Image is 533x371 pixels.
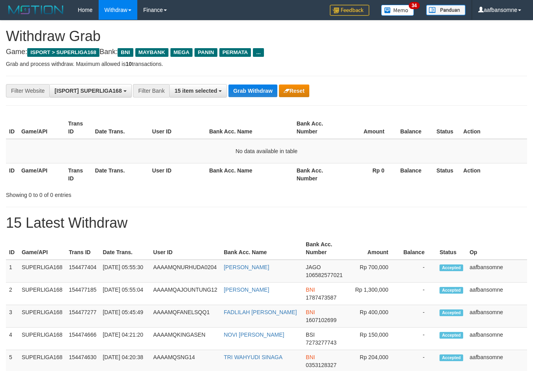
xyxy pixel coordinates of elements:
[400,260,436,283] td: -
[294,163,340,185] th: Bank Acc. Number
[99,260,150,283] td: [DATE] 05:55:30
[6,328,19,350] td: 4
[303,237,348,260] th: Bank Acc. Number
[150,260,221,283] td: AAAAMQNURHUDA0204
[99,283,150,305] td: [DATE] 05:55:04
[224,309,297,315] a: FADLILAH [PERSON_NAME]
[396,163,433,185] th: Balance
[19,283,66,305] td: SUPERLIGA168
[348,305,400,328] td: Rp 400,000
[294,116,340,139] th: Bank Acc. Number
[92,163,149,185] th: Date Trans.
[439,332,463,339] span: Accepted
[466,283,527,305] td: aafbansomne
[466,328,527,350] td: aafbansomne
[348,283,400,305] td: Rp 1,300,000
[460,116,527,139] th: Action
[19,328,66,350] td: SUPERLIGA168
[6,283,19,305] td: 2
[6,4,66,16] img: MOTION_logo.png
[150,237,221,260] th: User ID
[125,61,132,67] strong: 10
[6,116,18,139] th: ID
[54,88,122,94] span: [ISPORT] SUPERLIGA168
[206,163,293,185] th: Bank Acc. Name
[150,328,221,350] td: AAAAMQKINGASEN
[306,309,315,315] span: BNI
[433,163,460,185] th: Status
[439,354,463,361] span: Accepted
[149,163,206,185] th: User ID
[49,84,131,97] button: [ISPORT] SUPERLIGA168
[6,188,216,199] div: Showing 0 to 0 of 0 entries
[306,294,337,301] span: Copy 1787473587 to clipboard
[306,272,342,278] span: Copy 106582577021 to clipboard
[224,332,284,338] a: NOVI [PERSON_NAME]
[340,163,396,185] th: Rp 0
[19,305,66,328] td: SUPERLIGA168
[400,328,436,350] td: -
[400,283,436,305] td: -
[221,237,303,260] th: Bank Acc. Name
[306,264,321,270] span: JAGO
[65,328,99,350] td: 154474666
[306,354,315,360] span: BNI
[149,116,206,139] th: User ID
[18,163,65,185] th: Game/API
[6,139,527,163] td: No data available in table
[426,5,466,15] img: panduan.png
[433,116,460,139] th: Status
[224,264,269,270] a: [PERSON_NAME]
[348,328,400,350] td: Rp 150,000
[65,163,92,185] th: Trans ID
[306,339,337,346] span: Copy 7273277743 to clipboard
[6,28,527,44] h1: Withdraw Grab
[18,116,65,139] th: Game/API
[133,84,169,97] div: Filter Bank
[466,260,527,283] td: aafbansomne
[99,305,150,328] td: [DATE] 05:45:49
[381,5,414,16] img: Button%20Memo.svg
[6,215,527,231] h1: 15 Latest Withdraw
[306,317,337,323] span: Copy 1607102699 to clipboard
[194,48,217,57] span: PANIN
[224,287,269,293] a: [PERSON_NAME]
[439,309,463,316] span: Accepted
[150,305,221,328] td: AAAAMQFANELSQQ1
[92,116,149,139] th: Date Trans.
[118,48,133,57] span: BNI
[466,305,527,328] td: aafbansomne
[253,48,264,57] span: ...
[6,60,527,68] p: Grab and process withdraw. Maximum allowed is transactions.
[19,260,66,283] td: SUPERLIGA168
[348,237,400,260] th: Amount
[396,116,433,139] th: Balance
[99,237,150,260] th: Date Trans.
[174,88,217,94] span: 15 item selected
[19,237,66,260] th: Game/API
[330,5,369,16] img: Feedback.jpg
[224,354,282,360] a: TRI WAHYUDI SINAGA
[6,163,18,185] th: ID
[436,237,466,260] th: Status
[65,260,99,283] td: 154477404
[306,362,337,368] span: Copy 0353128327 to clipboard
[400,237,436,260] th: Balance
[460,163,527,185] th: Action
[279,84,309,97] button: Reset
[169,84,227,97] button: 15 item selected
[6,237,19,260] th: ID
[65,305,99,328] td: 154477277
[306,287,315,293] span: BNI
[135,48,168,57] span: MAYBANK
[170,48,193,57] span: MEGA
[306,332,315,338] span: BSI
[219,48,251,57] span: PERMATA
[206,116,293,139] th: Bank Acc. Name
[6,260,19,283] td: 1
[439,264,463,271] span: Accepted
[99,328,150,350] td: [DATE] 04:21:20
[340,116,396,139] th: Amount
[228,84,277,97] button: Grab Withdraw
[409,2,419,9] span: 34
